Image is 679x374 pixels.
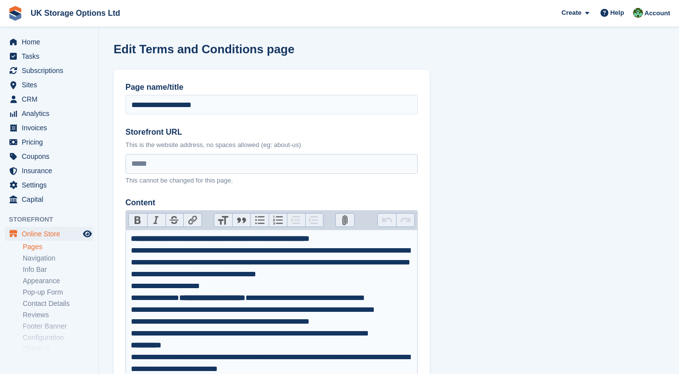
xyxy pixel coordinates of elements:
[9,215,98,224] span: Storefront
[23,265,93,274] a: Info Bar
[23,333,93,342] a: Configuration
[23,276,93,286] a: Appearance
[5,192,93,206] a: menu
[5,49,93,63] a: menu
[22,192,81,206] span: Capital
[22,64,81,77] span: Subscriptions
[23,288,93,297] a: Pop-up Form
[378,214,396,226] button: Undo
[5,227,93,241] a: menu
[232,214,250,226] button: Quote
[125,176,418,186] p: This cannot be changed for this page.
[22,178,81,192] span: Settings
[22,150,81,163] span: Coupons
[23,310,93,320] a: Reviews
[22,78,81,92] span: Sites
[22,164,81,178] span: Insurance
[396,214,414,226] button: Redo
[23,254,93,263] a: Navigation
[165,214,184,226] button: Strikethrough
[610,8,624,18] span: Help
[22,107,81,120] span: Analytics
[644,8,670,18] span: Account
[129,214,147,226] button: Bold
[561,8,581,18] span: Create
[22,227,81,241] span: Online Store
[125,140,418,150] p: This is the website address, no spaces allowed (eg: about-us)
[183,214,201,226] button: Link
[22,135,81,149] span: Pricing
[214,214,233,226] button: Heading
[5,64,93,77] a: menu
[125,126,418,138] label: Storefront URL
[22,92,81,106] span: CRM
[27,5,124,21] a: UK Storage Options Ltd
[22,49,81,63] span: Tasks
[147,214,165,226] button: Italic
[5,135,93,149] a: menu
[22,121,81,135] span: Invoices
[125,197,418,209] label: Content
[81,228,93,240] a: Preview store
[336,214,354,226] button: Attach Files
[23,299,93,308] a: Contact Details
[5,107,93,120] a: menu
[5,35,93,49] a: menu
[250,214,269,226] button: Bullets
[5,178,93,192] a: menu
[8,6,23,21] img: stora-icon-8386f47178a22dfd0bd8f6a31ec36ba5ce8667c1dd55bd0f319d3a0aa187defe.svg
[23,344,93,354] a: Check-in
[5,164,93,178] a: menu
[23,322,93,331] a: Footer Banner
[305,214,323,226] button: Increase Level
[287,214,305,226] button: Decrease Level
[125,81,418,93] label: Page name/title
[5,78,93,92] a: menu
[23,242,93,252] a: Pages
[633,8,643,18] img: Andrew Smith
[269,214,287,226] button: Numbers
[22,35,81,49] span: Home
[5,92,93,106] a: menu
[114,42,294,56] h1: Edit Terms and Conditions page
[5,121,93,135] a: menu
[5,150,93,163] a: menu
